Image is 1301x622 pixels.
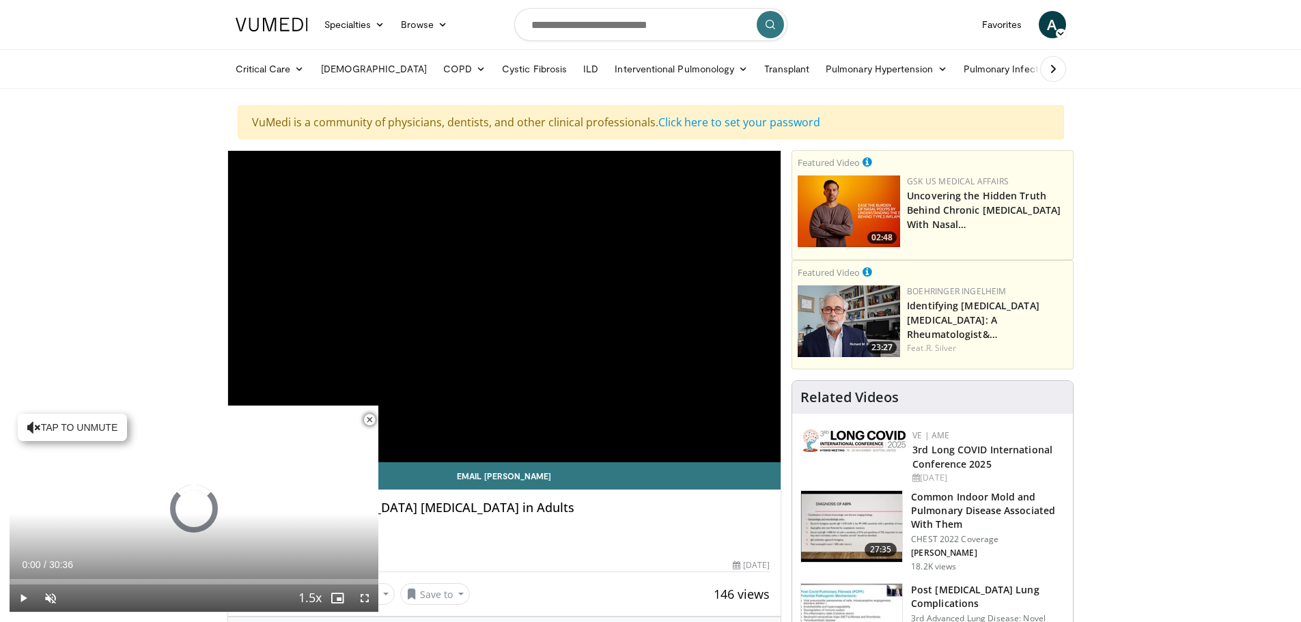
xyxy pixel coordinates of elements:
[227,55,313,83] a: Critical Care
[798,285,900,357] a: 23:27
[911,583,1065,610] h3: Post [MEDICAL_DATA] Lung Complications
[10,406,378,612] video-js: Video Player
[10,584,37,612] button: Play
[974,11,1031,38] a: Favorites
[817,55,955,83] a: Pulmonary Hypertension
[44,559,46,570] span: /
[239,539,770,551] div: By
[912,472,1062,484] div: [DATE]
[714,586,770,602] span: 146 views
[800,389,899,406] h4: Related Videos
[18,414,127,441] button: Tap to unmute
[575,55,606,83] a: ILD
[798,285,900,357] img: dcc7dc38-d620-4042-88f3-56bf6082e623.png.150x105_q85_crop-smart_upscale.png
[733,559,770,571] div: [DATE]
[803,429,906,452] img: a2792a71-925c-4fc2-b8ef-8d1b21aec2f7.png.150x105_q85_autocrop_double_scale_upscale_version-0.2.jpg
[658,115,820,130] a: Click here to set your password
[228,462,781,490] a: Email [PERSON_NAME]
[865,543,897,556] span: 27:35
[926,342,957,354] a: R. Silver
[435,55,494,83] a: COPD
[911,548,1065,559] p: [PERSON_NAME]
[288,500,770,515] h4: Non–[MEDICAL_DATA] [MEDICAL_DATA] in Adults
[756,55,817,83] a: Transplant
[400,583,470,605] button: Save to
[238,105,1064,139] div: VuMedi is a community of physicians, dentists, and other clinical professionals.
[867,341,897,354] span: 23:27
[800,490,1065,572] a: 27:35 Common Indoor Mold and Pulmonary Disease Associated With Them CHEST 2022 Coverage [PERSON_N...
[356,406,383,434] button: Close
[911,534,1065,545] p: CHEST 2022 Coverage
[296,584,324,612] button: Playback Rate
[514,8,787,41] input: Search topics, interventions
[49,559,73,570] span: 30:36
[907,342,1067,354] div: Feat.
[798,156,860,169] small: Featured Video
[907,299,1039,341] a: Identifying [MEDICAL_DATA] [MEDICAL_DATA]: A Rheumatologist&…
[313,55,435,83] a: [DEMOGRAPHIC_DATA]
[798,175,900,247] img: d04c7a51-d4f2-46f9-936f-c139d13e7fbe.png.150x105_q85_crop-smart_upscale.png
[37,584,64,612] button: Unmute
[351,584,378,612] button: Fullscreen
[236,18,308,31] img: VuMedi Logo
[907,285,1006,297] a: Boehringer Ingelheim
[324,584,351,612] button: Enable picture-in-picture mode
[912,429,949,441] a: VE | AME
[867,231,897,244] span: 02:48
[801,491,902,562] img: 7e353de0-d5d2-4f37-a0ac-0ef5f1a491ce.150x105_q85_crop-smart_upscale.jpg
[911,490,1065,531] h3: Common Indoor Mold and Pulmonary Disease Associated With Them
[955,55,1074,83] a: Pulmonary Infection
[606,55,756,83] a: Interventional Pulmonology
[316,11,393,38] a: Specialties
[798,175,900,247] a: 02:48
[907,175,1009,187] a: GSK US Medical Affairs
[911,561,956,572] p: 18.2K views
[907,189,1061,231] a: Uncovering the Hidden Truth Behind Chronic [MEDICAL_DATA] With Nasal…
[912,443,1052,470] a: 3rd Long COVID International Conference 2025
[798,266,860,279] small: Featured Video
[1039,11,1066,38] a: A
[393,11,456,38] a: Browse
[22,559,40,570] span: 0:00
[10,579,378,584] div: Progress Bar
[494,55,575,83] a: Cystic Fibrosis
